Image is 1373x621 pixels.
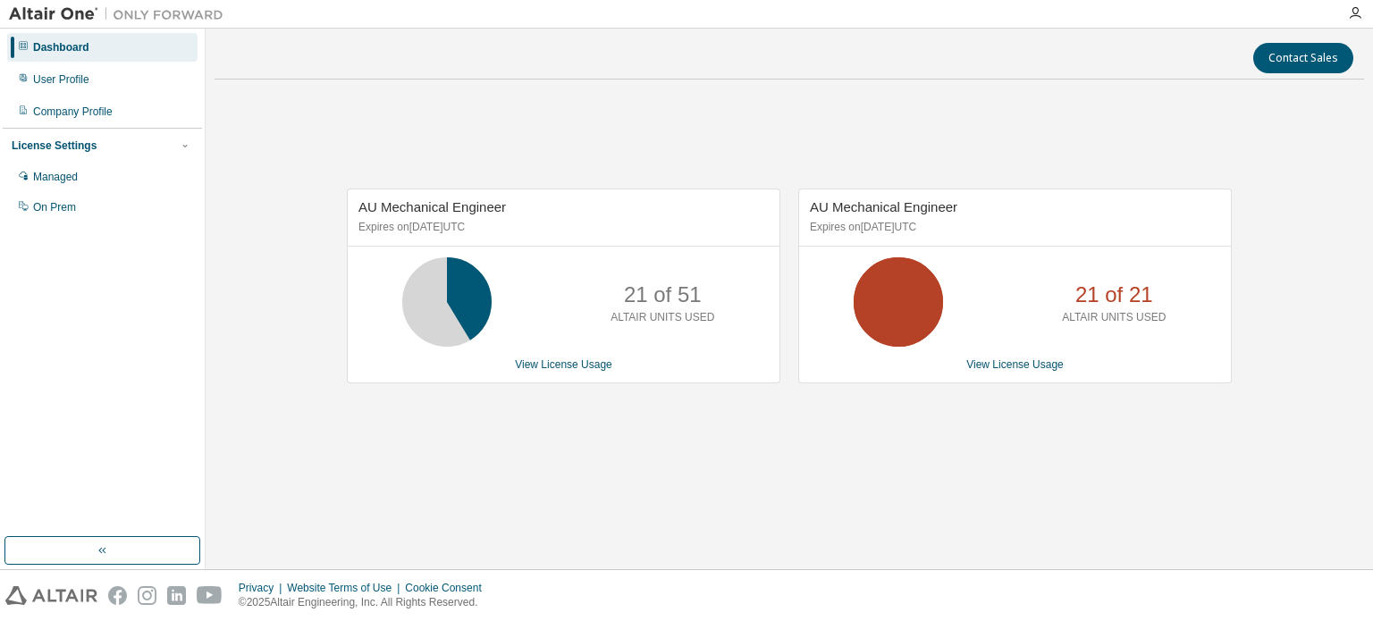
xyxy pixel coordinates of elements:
img: instagram.svg [138,586,156,605]
button: Contact Sales [1253,43,1353,73]
p: Expires on [DATE] UTC [810,220,1216,235]
div: User Profile [33,72,89,87]
img: linkedin.svg [167,586,186,605]
div: Company Profile [33,105,113,119]
span: AU Mechanical Engineer [358,199,506,214]
p: 21 of 51 [624,280,702,310]
img: youtube.svg [197,586,223,605]
img: altair_logo.svg [5,586,97,605]
div: Cookie Consent [405,581,492,595]
div: Website Terms of Use [287,581,405,595]
p: 21 of 21 [1075,280,1153,310]
p: ALTAIR UNITS USED [611,310,714,325]
a: View License Usage [515,358,612,371]
img: facebook.svg [108,586,127,605]
div: License Settings [12,138,97,153]
div: Dashboard [33,40,89,55]
p: © 2025 Altair Engineering, Inc. All Rights Reserved. [239,595,493,610]
div: On Prem [33,200,76,214]
span: AU Mechanical Engineer [810,199,957,214]
div: Managed [33,170,78,184]
img: Altair One [9,5,232,23]
p: ALTAIR UNITS USED [1062,310,1166,325]
p: Expires on [DATE] UTC [358,220,764,235]
a: View License Usage [966,358,1064,371]
div: Privacy [239,581,287,595]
